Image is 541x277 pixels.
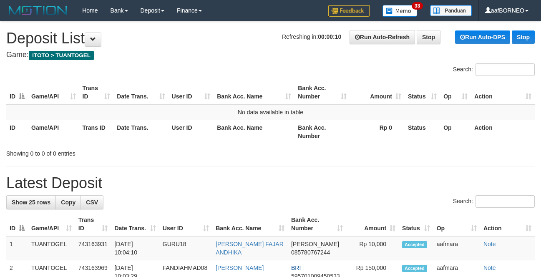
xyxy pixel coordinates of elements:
[402,265,427,272] span: Accepted
[453,63,535,76] label: Search:
[113,81,168,104] th: Date Trans.: activate to sort column ascending
[6,120,28,144] th: ID
[28,120,79,144] th: Game/API
[6,4,70,17] img: MOTION_logo.png
[86,199,98,206] span: CSV
[350,30,415,44] a: Run Auto-Refresh
[75,236,111,260] td: 743163931
[399,212,433,236] th: Status: activate to sort column ascending
[471,120,535,144] th: Action
[12,199,50,206] span: Show 25 rows
[6,236,28,260] td: 1
[318,33,341,40] strong: 00:00:10
[455,30,510,44] a: Run Auto-DPS
[483,241,496,247] a: Note
[430,5,472,16] img: panduan.png
[81,195,103,209] a: CSV
[346,212,399,236] th: Amount: activate to sort column ascending
[6,175,535,191] h1: Latest Deposit
[159,212,212,236] th: User ID: activate to sort column ascending
[214,120,294,144] th: Bank Acc. Name
[6,104,535,120] td: No data available in table
[476,63,535,76] input: Search:
[216,264,264,271] a: [PERSON_NAME]
[28,81,79,104] th: Game/API: activate to sort column ascending
[79,120,114,144] th: Trans ID
[512,30,535,44] a: Stop
[6,51,535,59] h4: Game:
[29,51,94,60] span: ITOTO > TUANTOGEL
[28,236,75,260] td: TUANTOGEL
[453,195,535,208] label: Search:
[212,212,288,236] th: Bank Acc. Name: activate to sort column ascending
[282,33,341,40] span: Refreshing in:
[471,81,535,104] th: Action: activate to sort column ascending
[79,81,114,104] th: Trans ID: activate to sort column ascending
[6,195,56,209] a: Show 25 rows
[480,212,535,236] th: Action: activate to sort column ascending
[61,199,75,206] span: Copy
[412,2,423,10] span: 33
[483,264,496,271] a: Note
[402,241,427,248] span: Accepted
[6,30,535,47] h1: Deposit List
[433,236,480,260] td: aafmara
[113,120,168,144] th: Date Trans.
[291,241,339,247] span: [PERSON_NAME]
[291,264,301,271] span: BRI
[405,81,440,104] th: Status: activate to sort column ascending
[75,212,111,236] th: Trans ID: activate to sort column ascending
[6,212,28,236] th: ID: activate to sort column descending
[476,195,535,208] input: Search:
[111,236,159,260] td: [DATE] 10:04:10
[346,236,399,260] td: Rp 10,000
[405,120,440,144] th: Status
[6,81,28,104] th: ID: activate to sort column descending
[294,120,350,144] th: Bank Acc. Number
[382,5,418,17] img: Button%20Memo.svg
[288,212,347,236] th: Bank Acc. Number: activate to sort column ascending
[350,81,405,104] th: Amount: activate to sort column ascending
[28,212,75,236] th: Game/API: activate to sort column ascending
[350,120,405,144] th: Rp 0
[216,241,284,256] a: [PERSON_NAME] FAJAR ANDHIKA
[169,81,214,104] th: User ID: activate to sort column ascending
[55,195,81,209] a: Copy
[433,212,480,236] th: Op: activate to sort column ascending
[159,236,212,260] td: GURU18
[6,146,219,158] div: Showing 0 to 0 of 0 entries
[440,120,471,144] th: Op
[291,249,330,256] span: Copy 085780767244 to clipboard
[294,81,350,104] th: Bank Acc. Number: activate to sort column ascending
[111,212,159,236] th: Date Trans.: activate to sort column ascending
[417,30,440,44] a: Stop
[214,81,294,104] th: Bank Acc. Name: activate to sort column ascending
[440,81,471,104] th: Op: activate to sort column ascending
[169,120,214,144] th: User ID
[328,5,370,17] img: Feedback.jpg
